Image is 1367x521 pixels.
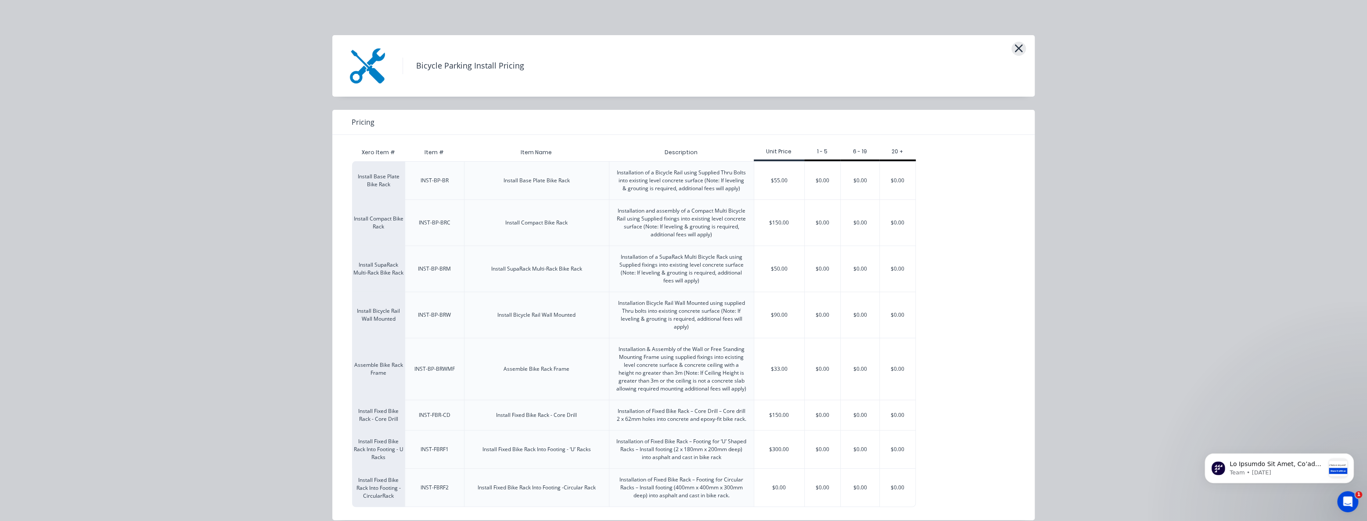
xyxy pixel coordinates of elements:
div: $0.00 [880,246,915,292]
h4: Bicycle Parking Install Pricing [403,58,537,74]
div: Install SupaRack Multi-Rack Bike Rack [491,265,582,273]
div: $0.00 [841,200,879,246]
div: $0.00 [880,338,915,400]
div: Install Fixed Bike Rack - Core Drill [352,400,405,430]
div: Install Fixed Bike Rack Into Footing - U Racks [352,430,405,468]
div: $50.00 [754,246,804,292]
div: Assemble Bike Rack Frame [352,338,405,400]
div: Installation and assembly of a Compact Multi Bicycle Rail using Supplied fixings into existing le... [616,207,747,239]
span: 1 [1355,491,1362,498]
div: $150.00 [754,200,804,246]
div: $0.00 [880,469,915,507]
div: $0.00 [805,431,841,468]
div: $0.00 [805,292,841,338]
iframe: Intercom live chat [1337,491,1358,512]
iframe: Intercom notifications message [1191,436,1367,497]
div: Installation of a SupaRack Multi Bicycle Rack using Supplied fixings into existing level concrete... [616,253,747,285]
div: Install Compact Bike Rack [505,219,568,227]
div: $0.00 [841,469,879,507]
div: 1 - 5 [804,148,841,156]
div: $33.00 [754,338,804,400]
div: $0.00 [841,338,879,400]
div: Install Fixed Bike Rack Into Footing -CircularRack [352,468,405,507]
div: 6 - 19 [840,148,879,156]
div: Installation & Assembly of the Wall or Free Standing Mounting Frame using supplied fixings into e... [616,345,747,393]
div: Install Fixed Bike Rack - Core Drill [496,411,577,419]
div: Install Base Plate Bike Rack [352,161,405,199]
div: Assemble Bike Rack Frame [504,365,569,373]
div: $0.00 [841,431,879,468]
div: INST-FBR-CD [419,411,450,419]
img: Bicycle Parking Install Pricing [345,44,389,88]
div: $0.00 [841,162,879,199]
div: $0.00 [841,246,879,292]
div: Description [658,141,705,163]
p: Message from Team, sent 3w ago [38,33,133,41]
div: Installation of Fixed Bike Rack – Footing for ‘U’ Shaped Racks – Install footing (2 x 180mm x 200... [616,438,747,461]
div: $0.00 [805,246,841,292]
div: Install Fixed Bike Rack Into Footing - ‘U’ Racks [482,445,591,453]
div: Item Name [514,141,559,163]
div: $0.00 [880,400,915,430]
div: $0.00 [805,469,841,507]
div: $0.00 [880,162,915,199]
div: INST-BP-BRC [419,219,450,227]
div: $300.00 [754,431,804,468]
div: Installation Bicycle Rail Wall Mounted using supplied Thru bolts into existing concrete surface (... [616,299,747,331]
div: INST-BP-BRW [418,311,451,319]
div: Install Bicycle Rail Wall Mounted [497,311,576,319]
div: $0.00 [805,200,841,246]
div: $0.00 [880,292,915,338]
div: INST-BP-BR [421,177,449,185]
div: 20 + [879,148,916,156]
div: $0.00 [880,200,915,246]
div: INST-BP-BRM [418,265,451,273]
div: $90.00 [754,292,804,338]
div: Install Fixed Bike Rack Into Footing -Circular Rack [478,484,596,492]
div: $0.00 [805,338,841,400]
div: $0.00 [841,400,879,430]
div: INST-BP-BRWMF [414,365,455,373]
div: Install Base Plate Bike Rack [504,177,570,185]
div: $0.00 [805,162,841,199]
div: $55.00 [754,162,804,199]
div: $0.00 [841,292,879,338]
div: $150.00 [754,400,804,430]
div: Installation of Fixed Bike Rack – Core Drill – Core drill 2 x 62mm holes into concrete and epoxy-... [616,407,747,423]
span: Pricing [352,117,374,127]
div: $0.00 [754,469,804,507]
div: $0.00 [805,400,841,430]
div: Install Bicycle Rail Wall Mounted [352,292,405,338]
div: Xero Item # [352,144,405,161]
div: Unit Price [754,148,804,156]
div: Item # [417,141,451,163]
div: Installation of Fixed Bike Rack – Footing for Circular Racks – Install footing (400mm x 400mm x 3... [616,476,747,499]
div: INST-FBRF2 [421,484,449,492]
div: INST-FBRF1 [421,445,449,453]
div: Installation of a Bicycle Rail using Supplied Thru Bolts into existing level concrete surface (No... [616,169,747,192]
div: $0.00 [880,431,915,468]
div: Install Compact Bike Rack [352,199,405,246]
div: Install SupaRack Multi-Rack Bike Rack [352,246,405,292]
